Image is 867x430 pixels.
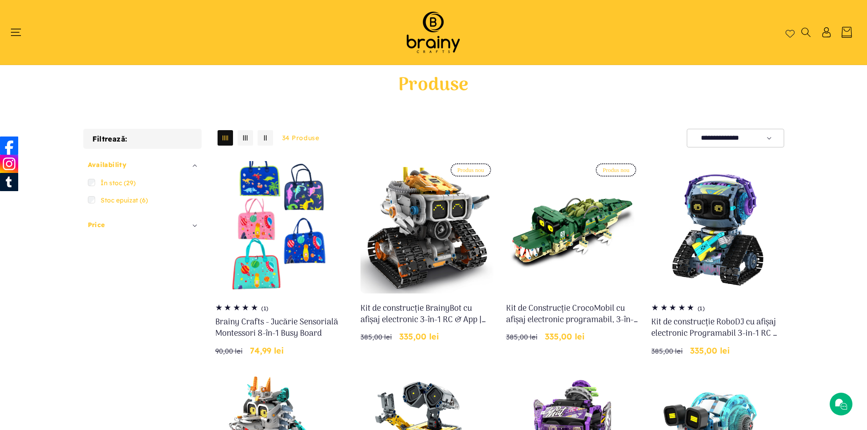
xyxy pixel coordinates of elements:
span: Price [88,221,105,229]
span: În stoc (29) [101,179,136,187]
img: Brainy Crafts [395,9,472,56]
a: Wishlist page link [786,28,795,37]
a: Kit de construcție BrainyBot cu afișaj electronic 3-în-1 RC & App | iM.Master (8056) [360,303,493,326]
a: Brainy Crafts - Jucărie Sensorială Montessori 8-în-1 Busy Board [215,317,348,339]
h1: Produse [83,76,784,95]
summary: Meniu [15,27,26,37]
img: Chat icon [834,397,848,411]
span: 34 produse [282,134,319,142]
summary: Price [83,216,202,234]
a: Kit de construcție RoboDJ cu afișaj electronic Programabil 3-in-1 RC & App - iM.Master (8055) [651,317,784,339]
summary: Căutați [800,27,811,37]
h2: Filtrează: [83,129,202,149]
span: Availability [88,161,127,169]
summary: Availability (0 selectat) [83,156,202,174]
a: Kit de Construcție CrocoMobil cu afișaj electronic programabil, 3-în-1 RC și Aplicație | iM-Maste... [506,303,639,326]
span: Stoc epuizat (6) [101,196,148,204]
